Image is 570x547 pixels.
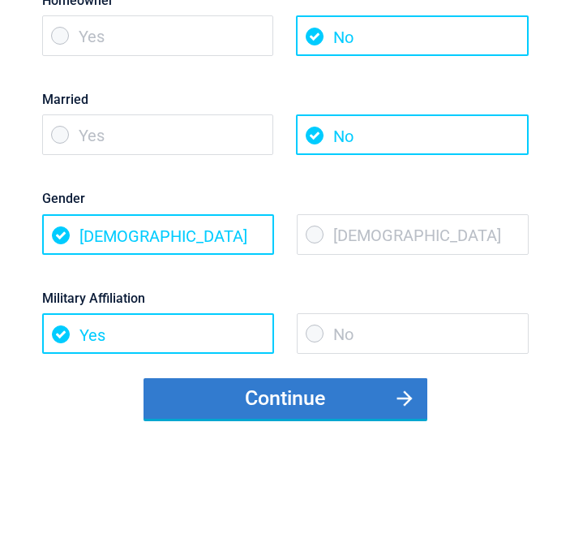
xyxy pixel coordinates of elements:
[42,15,274,56] span: Yes
[42,88,529,110] label: Married
[42,214,274,255] span: [DEMOGRAPHIC_DATA]
[297,313,529,354] span: No
[297,214,529,255] span: [DEMOGRAPHIC_DATA]
[296,15,528,56] span: No
[42,313,274,354] span: Yes
[296,114,528,155] span: No
[42,187,529,209] label: Gender
[144,378,427,419] button: Continue
[42,287,529,309] label: Military Affiliation
[42,114,274,155] span: Yes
